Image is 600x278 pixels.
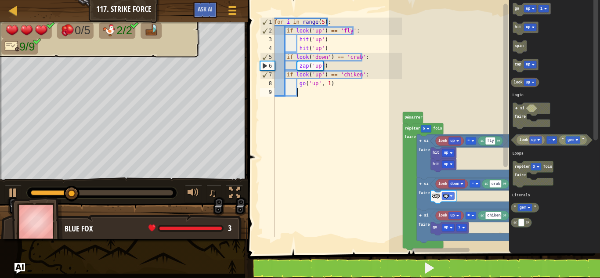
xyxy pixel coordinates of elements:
[405,126,420,131] text: répéter
[487,213,501,218] text: chiken
[567,138,574,142] text: gem
[515,115,526,119] text: faire
[4,185,22,203] button: Ctrl + P: Play
[65,223,238,235] div: Blue Fox
[514,80,523,85] text: look
[519,138,528,142] text: look
[184,185,202,203] button: Ajuster le volume
[526,62,530,67] text: up
[438,139,447,143] text: look
[260,26,275,35] div: 2
[260,18,275,26] div: 1
[513,152,524,156] text: Loops
[444,194,448,198] text: up
[433,162,439,166] text: hit
[419,191,430,195] text: faire
[226,185,243,203] button: Basculer en plein écran
[458,225,460,230] text: 1
[534,206,536,210] text: "
[433,194,439,198] text: zap
[438,213,447,218] text: look
[444,225,448,230] text: up
[543,165,552,169] text: fois
[419,148,430,152] text: faire
[1,39,38,55] li: Seulement 7 lignes de code
[260,79,275,88] div: 8
[512,193,530,198] text: Literals
[405,116,423,120] text: Démarrer
[472,182,474,186] text: =
[444,162,448,166] text: up
[12,197,63,246] img: thang_avatar_frame.png
[450,182,459,186] text: down
[433,225,437,230] text: go
[513,93,524,97] text: Logic
[492,182,500,186] text: crab
[515,7,519,11] text: go
[423,126,425,131] text: 5
[141,22,162,39] li: Go to the raft.
[514,206,516,210] text: "
[405,135,416,139] text: faire
[467,213,470,218] text: =
[562,138,564,142] text: "
[531,138,536,142] text: up
[520,106,524,111] text: si
[57,22,94,39] li: Defeat the enemies.
[549,138,551,142] text: =
[206,185,221,203] button: ♫
[75,24,90,37] span: 0/5
[260,53,275,61] div: 5
[260,35,275,44] div: 3
[515,62,521,67] text: zap
[419,223,430,227] text: faire
[450,139,455,143] text: up
[444,151,448,155] text: up
[433,151,439,155] text: hit
[260,44,275,53] div: 4
[221,2,243,22] button: Afficher le menu
[424,139,428,143] text: si
[450,213,455,218] text: up
[116,24,132,37] span: 2/2
[526,25,530,29] text: up
[208,186,217,199] span: ♫
[515,173,526,177] text: faire
[193,2,217,18] button: Ask AI
[515,44,524,48] text: spin
[520,206,526,210] text: gem
[438,182,447,186] text: look
[487,139,494,143] text: fly
[467,139,470,143] text: =
[515,165,531,169] text: répéter
[540,7,542,11] text: 1
[424,213,428,218] text: si
[260,70,275,79] div: 7
[1,22,51,39] li: Your hero must survive.
[582,138,584,142] text: "
[14,263,25,274] button: Ask AI
[433,126,442,131] text: fois
[533,165,535,169] text: 3
[260,61,275,70] div: 6
[99,22,135,39] li: Friends must survive.
[228,223,231,234] span: 3
[424,182,428,186] text: si
[148,224,231,232] div: health: 3 / 3
[260,88,275,97] div: 9
[515,25,521,29] text: hit
[198,5,213,13] span: Ask AI
[19,40,35,53] span: 9/9
[526,7,530,11] text: up
[526,80,530,85] text: up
